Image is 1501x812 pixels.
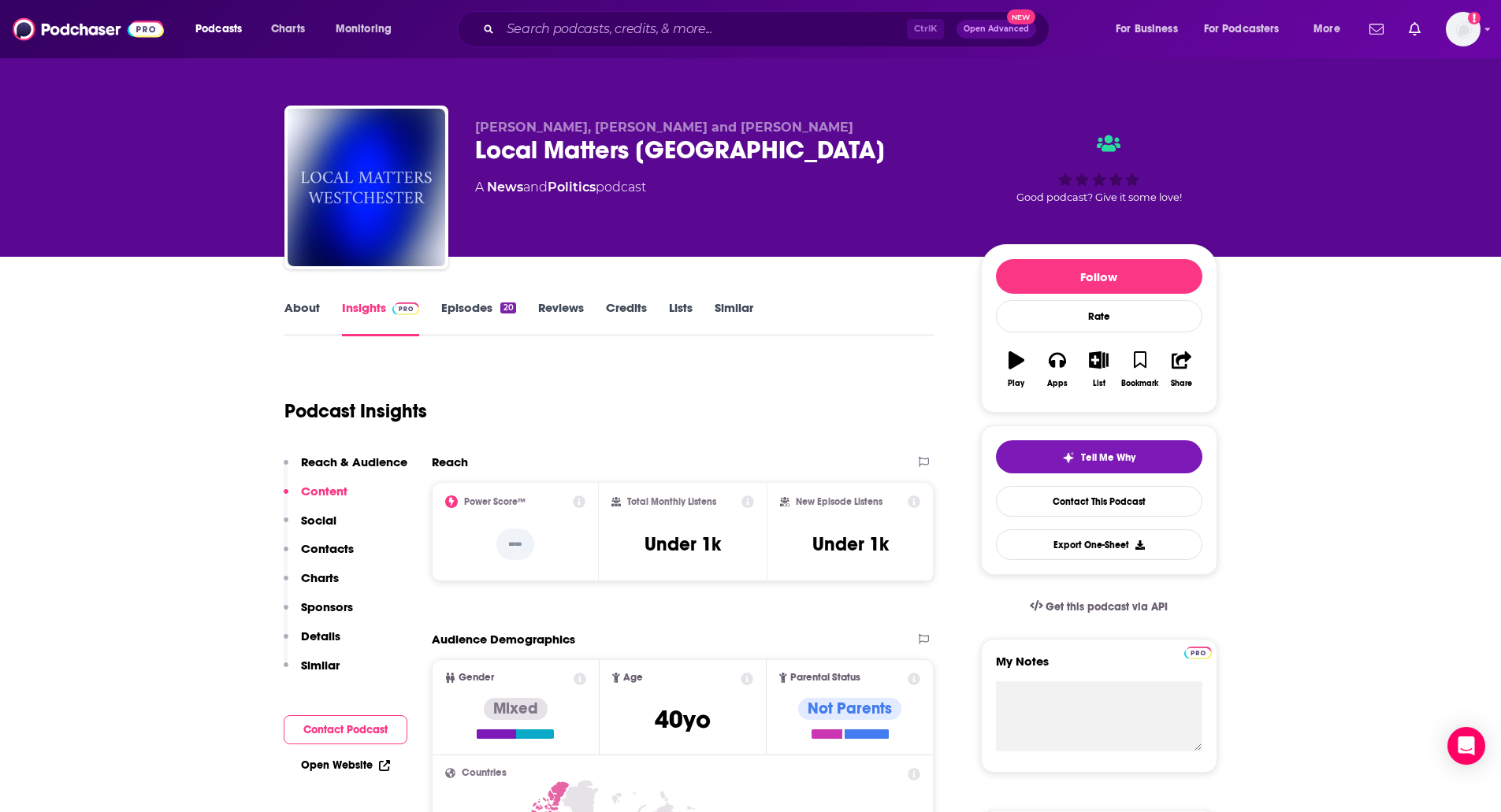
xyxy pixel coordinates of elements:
button: Details [284,628,340,658]
div: Good podcast? Give it some love! [981,120,1217,217]
h2: Reach [432,454,468,469]
a: Contact This Podcast [996,486,1202,517]
div: A podcast [475,178,646,197]
button: Contact Podcast [284,715,407,744]
p: Contacts [301,541,354,556]
span: Charts [271,18,305,40]
a: News [487,180,523,195]
span: For Podcasters [1204,18,1280,40]
span: Open Advanced [964,25,1029,33]
div: List [1093,379,1105,388]
span: Get this podcast via API [1046,600,1168,614]
p: Social [301,513,336,528]
button: Follow [996,259,1202,294]
p: Similar [301,658,340,673]
button: Share [1161,341,1202,398]
span: Ctrl K [907,19,944,39]
span: 40 yo [655,704,711,735]
h2: Total Monthly Listens [627,496,716,507]
button: Charts [284,570,339,599]
span: Countries [462,768,507,778]
div: Apps [1047,379,1068,388]
h2: Power Score™ [464,496,526,507]
button: Bookmark [1120,341,1161,398]
a: Open Website [301,758,390,772]
a: InsightsPodchaser Pro [342,300,420,336]
label: My Notes [996,654,1202,681]
input: Search podcasts, credits, & more... [500,17,907,42]
span: Logged in as LTsub [1446,12,1481,46]
h3: Under 1k [645,532,721,556]
button: Apps [1037,341,1078,398]
span: For Business [1116,18,1178,40]
a: Credits [606,300,647,336]
div: Play [1008,379,1024,388]
div: Not Parents [798,698,901,720]
button: Play [996,341,1037,398]
img: Local Matters Westchester [288,109,445,266]
span: Parental Status [790,673,860,683]
button: Content [284,484,347,513]
h1: Podcast Insights [284,399,427,423]
div: Bookmark [1121,379,1158,388]
a: Pro website [1184,644,1212,659]
img: User Profile [1446,12,1481,46]
span: Tell Me Why [1081,451,1135,464]
button: Show profile menu [1446,12,1481,46]
button: Reach & Audience [284,454,407,484]
a: About [284,300,320,336]
button: open menu [1105,17,1198,42]
button: open menu [1302,17,1360,42]
p: Charts [301,570,339,585]
a: Politics [548,180,596,195]
button: Social [284,513,336,542]
button: Contacts [284,541,354,570]
a: Charts [261,17,314,42]
span: Podcasts [195,18,242,40]
a: Lists [669,300,693,336]
button: open menu [184,17,262,42]
div: Search podcasts, credits, & more... [472,11,1064,47]
div: Rate [996,300,1202,332]
div: Mixed [484,698,548,720]
div: 20 [500,302,515,313]
button: open menu [325,17,412,42]
a: Reviews [538,300,584,336]
p: Details [301,628,340,643]
img: Podchaser Pro [1184,647,1212,659]
a: Similar [715,300,753,336]
p: Sponsors [301,599,353,614]
div: Share [1171,379,1192,388]
button: tell me why sparkleTell Me Why [996,440,1202,473]
p: Reach & Audience [301,454,407,469]
span: New [1007,9,1035,24]
a: Podchaser - Follow, Share and Rate Podcasts [13,14,164,44]
span: and [523,180,548,195]
h2: Audience Demographics [432,632,575,647]
span: Gender [459,673,494,683]
a: Show notifications dropdown [1363,16,1390,43]
img: tell me why sparkle [1062,451,1075,464]
h3: Under 1k [812,532,889,556]
h2: New Episode Listens [796,496,882,507]
a: Show notifications dropdown [1403,16,1427,43]
img: Podchaser Pro [392,302,420,315]
span: [PERSON_NAME], [PERSON_NAME] and [PERSON_NAME] [475,120,853,135]
span: Monitoring [336,18,392,40]
span: Good podcast? Give it some love! [1016,191,1182,203]
p: -- [496,528,534,560]
p: Content [301,484,347,499]
span: Age [623,673,643,683]
a: Get this podcast via API [1017,588,1181,626]
button: Open AdvancedNew [957,20,1036,39]
button: Export One-Sheet [996,529,1202,560]
button: open menu [1194,17,1302,42]
svg: Add a profile image [1468,12,1481,24]
a: Episodes20 [441,300,515,336]
button: List [1078,341,1119,398]
button: Sponsors [284,599,353,628]
div: Open Intercom Messenger [1447,727,1485,765]
button: Similar [284,658,340,687]
span: More [1313,18,1340,40]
